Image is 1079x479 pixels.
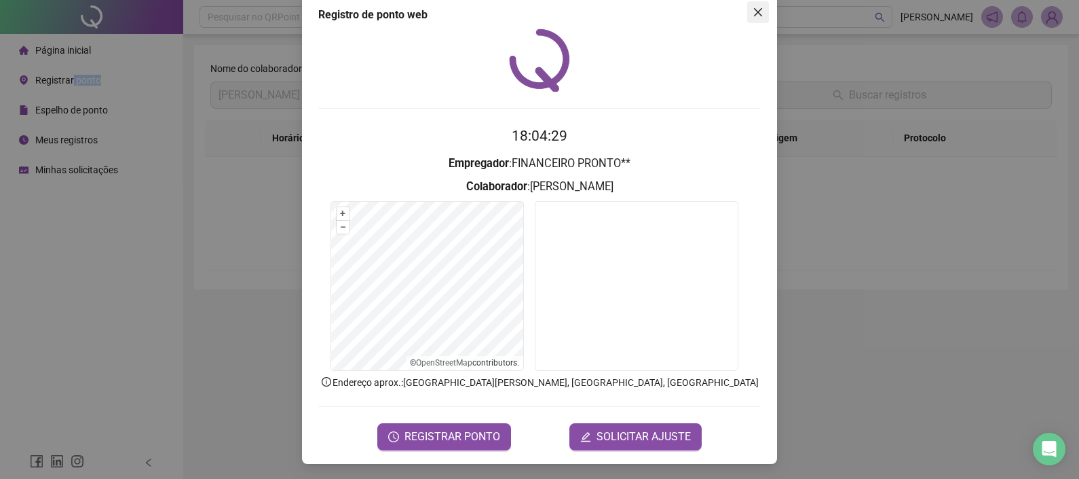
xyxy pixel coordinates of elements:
li: © contributors. [410,358,519,368]
div: Registro de ponto web [318,7,761,23]
span: SOLICITAR AJUSTE [597,429,691,445]
button: + [337,207,349,220]
time: 18:04:29 [512,128,567,144]
button: Close [747,1,769,23]
h3: : FINANCEIRO PRONTO** [318,155,761,173]
strong: Colaborador [466,180,527,193]
h3: : [PERSON_NAME] [318,178,761,196]
span: edit [580,431,591,442]
div: Open Intercom Messenger [1033,433,1065,465]
span: clock-circle [388,431,399,442]
img: QRPoint [509,29,570,92]
a: OpenStreetMap [416,358,472,368]
button: editSOLICITAR AJUSTE [569,423,702,450]
button: – [337,221,349,234]
strong: Empregador [449,157,509,170]
span: close [753,7,763,18]
p: Endereço aprox. : [GEOGRAPHIC_DATA][PERSON_NAME], [GEOGRAPHIC_DATA], [GEOGRAPHIC_DATA] [318,375,761,390]
span: info-circle [320,376,333,388]
span: REGISTRAR PONTO [404,429,500,445]
button: REGISTRAR PONTO [377,423,511,450]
